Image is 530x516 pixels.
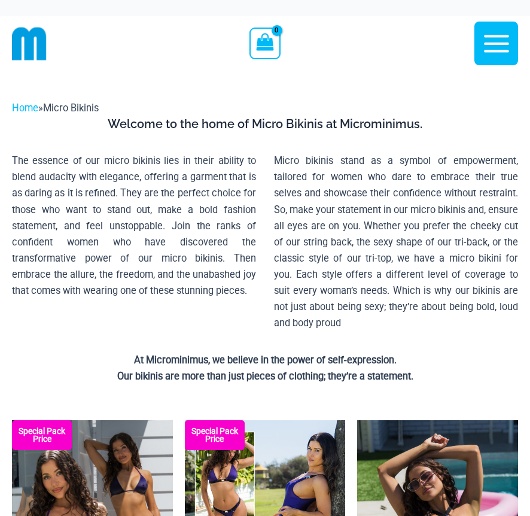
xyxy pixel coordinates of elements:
a: View Shopping Cart, empty [249,28,280,59]
b: Special Pack Price [12,427,72,443]
h3: Welcome to the home of Micro Bikinis at Microminimus. [12,116,518,132]
strong: At Microminimus, we believe in the power of self-expression. [134,354,397,366]
img: cropped mm emblem [12,26,47,61]
span: Micro Bikinis [43,102,99,114]
span: » [12,102,99,114]
strong: Our bikinis are more than just pieces of clothing; they’re a statement. [117,371,413,382]
b: Special Pack Price [185,427,245,443]
p: Micro bikinis stand as a symbol of empowerment, tailored for women who dare to embrace their true... [274,153,518,331]
p: The essence of our micro bikinis lies in their ability to blend audacity with elegance, offering ... [12,153,256,299]
a: Home [12,102,38,114]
